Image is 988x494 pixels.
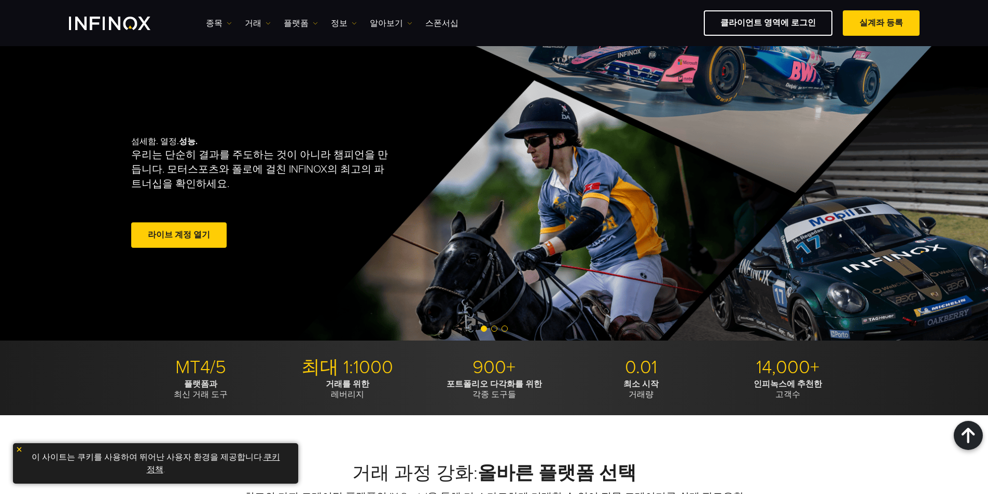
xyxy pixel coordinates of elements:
p: 최신 거래 도구 [131,379,270,400]
p: 레버리지 [278,379,417,400]
a: 스폰서십 [425,17,458,30]
strong: 최소 시작 [623,379,659,389]
p: 이 사이트는 쿠키를 사용하여 뛰어난 사용자 환경을 제공합니다. . [18,448,293,478]
strong: 올바른 플랫폼 선택 [478,462,636,484]
h2: 거래 과정 강화: [131,462,857,485]
span: Go to slide 2 [491,326,497,332]
span: Go to slide 1 [481,326,487,332]
strong: 인피녹스에 추천한 [754,379,822,389]
a: 종목 [206,17,232,30]
a: 플랫폼 [284,17,318,30]
strong: 포트폴리오 다각화를 위한 [447,379,542,389]
p: 고객수 [718,379,857,400]
div: 섬세함. 열정. [131,120,458,267]
a: 라이브 계정 열기 [131,222,227,248]
p: 900+ [425,356,564,379]
a: 알아보기 [370,17,412,30]
p: 최대 1:1000 [278,356,417,379]
p: 0.01 [572,356,711,379]
p: 14,000+ [718,356,857,379]
strong: 성능. [179,136,198,147]
a: 실계좌 등록 [843,10,920,36]
strong: 플랫폼과 [184,379,217,389]
a: 정보 [331,17,357,30]
a: INFINOX Logo [69,17,175,30]
img: yellow close icon [16,446,23,453]
a: 클라이언트 영역에 로그인 [704,10,832,36]
p: 거래량 [572,379,711,400]
strong: 거래를 위한 [326,379,369,389]
span: Go to slide 3 [502,326,508,332]
p: MT4/5 [131,356,270,379]
a: 거래 [245,17,271,30]
p: 우리는 단순히 결과를 주도하는 것이 아니라 챔피언을 만듭니다. 모터스포츠와 폴로에 걸친 INFINOX의 최고의 파트너십을 확인하세요. [131,148,393,191]
p: 각종 도구들 [425,379,564,400]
